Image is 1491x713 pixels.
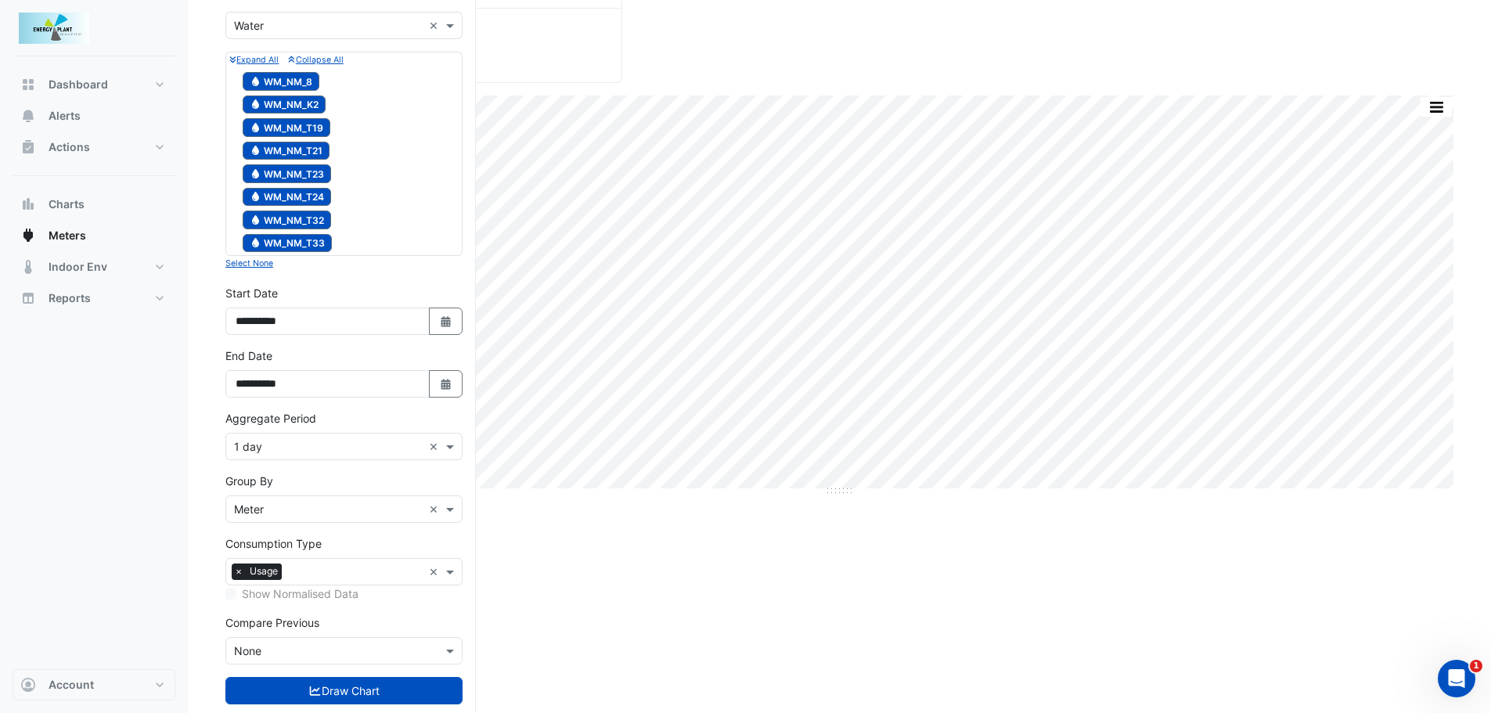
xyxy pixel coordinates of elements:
[13,220,175,251] button: Meters
[49,259,107,275] span: Indoor Env
[243,72,319,91] span: WM_NM_8
[20,108,36,124] app-icon: Alerts
[229,52,279,67] button: Expand All
[250,214,261,225] fa-icon: Water
[250,145,261,157] fa-icon: Water
[225,677,463,704] button: Draw Chart
[13,283,175,314] button: Reports
[20,259,36,275] app-icon: Indoor Env
[20,139,36,155] app-icon: Actions
[13,669,175,700] button: Account
[246,564,282,579] span: Usage
[19,13,89,44] img: Company Logo
[20,196,36,212] app-icon: Charts
[225,410,316,427] label: Aggregate Period
[429,17,442,34] span: Clear
[243,188,331,207] span: WM_NM_T24
[49,196,85,212] span: Charts
[225,285,278,301] label: Start Date
[225,347,272,364] label: End Date
[429,438,442,455] span: Clear
[49,77,108,92] span: Dashboard
[20,290,36,306] app-icon: Reports
[229,55,279,65] small: Expand All
[225,614,319,631] label: Compare Previous
[243,118,330,137] span: WM_NM_T19
[49,108,81,124] span: Alerts
[429,501,442,517] span: Clear
[49,677,94,693] span: Account
[1438,660,1475,697] iframe: Intercom live chat
[225,256,273,270] button: Select None
[49,290,91,306] span: Reports
[243,211,331,229] span: WM_NM_T32
[243,95,326,114] span: WM_NM_K2
[20,77,36,92] app-icon: Dashboard
[225,585,463,602] div: Selected meters/streams do not support normalisation
[1470,660,1482,672] span: 1
[13,69,175,100] button: Dashboard
[225,258,273,268] small: Select None
[288,52,343,67] button: Collapse All
[250,121,261,133] fa-icon: Water
[429,564,442,580] span: Clear
[13,131,175,163] button: Actions
[250,75,261,87] fa-icon: Water
[13,189,175,220] button: Charts
[225,473,273,489] label: Group By
[243,234,332,253] span: WM_NM_T33
[250,167,261,179] fa-icon: Water
[250,99,261,110] fa-icon: Water
[49,139,90,155] span: Actions
[232,564,246,579] span: ×
[13,100,175,131] button: Alerts
[242,585,358,602] label: Show Normalised Data
[250,191,261,203] fa-icon: Water
[243,164,331,183] span: WM_NM_T23
[439,377,453,391] fa-icon: Select Date
[1421,97,1452,117] button: More Options
[243,142,330,160] span: WM_NM_T21
[439,315,453,328] fa-icon: Select Date
[13,251,175,283] button: Indoor Env
[288,55,343,65] small: Collapse All
[49,228,86,243] span: Meters
[225,535,322,552] label: Consumption Type
[20,228,36,243] app-icon: Meters
[250,237,261,249] fa-icon: Water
